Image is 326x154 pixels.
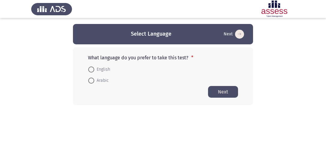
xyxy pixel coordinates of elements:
[131,30,171,38] h3: Select Language
[94,77,109,84] span: Arabic
[94,66,110,73] span: English
[222,29,246,39] button: Start assessment
[208,86,238,98] button: Start assessment
[88,55,238,61] p: What language do you prefer to take this test?
[254,1,295,17] img: Assessment logo of ASSESS Employability - EBI
[31,1,72,17] img: Assess Talent Management logo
